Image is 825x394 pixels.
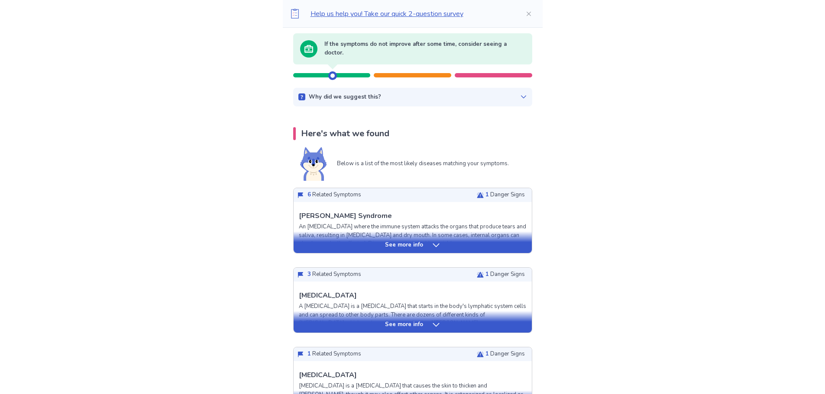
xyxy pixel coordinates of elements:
p: [MEDICAL_DATA] [299,370,357,380]
p: Danger Signs [485,270,525,279]
p: [MEDICAL_DATA] [299,290,357,301]
p: See more info [385,241,423,250]
p: Why did we suggest this? [309,93,381,102]
span: 1 [485,270,489,278]
p: If the symptoms do not improve after some time, consider seeing a doctor. [324,40,525,57]
p: Danger Signs [485,191,525,199]
p: Related Symptoms [307,270,361,279]
span: 6 [307,191,311,199]
p: Related Symptoms [307,191,361,199]
p: [PERSON_NAME] Syndrome [299,211,392,221]
p: Here's what we found [301,127,389,140]
p: Below is a list of the most likely diseases matching your symptoms. [337,160,509,168]
span: 1 [307,350,311,358]
p: Danger Signs [485,350,525,359]
span: 1 [485,191,489,199]
p: Help us help you! Take our quick 2-question survey [311,9,511,19]
p: Related Symptoms [307,350,361,359]
img: Shiba [300,147,327,181]
span: 3 [307,270,311,278]
span: 1 [485,350,489,358]
p: See more info [385,320,423,329]
p: An [MEDICAL_DATA] where the immune system attacks the organs that produce tears and saliva, resul... [299,223,527,248]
